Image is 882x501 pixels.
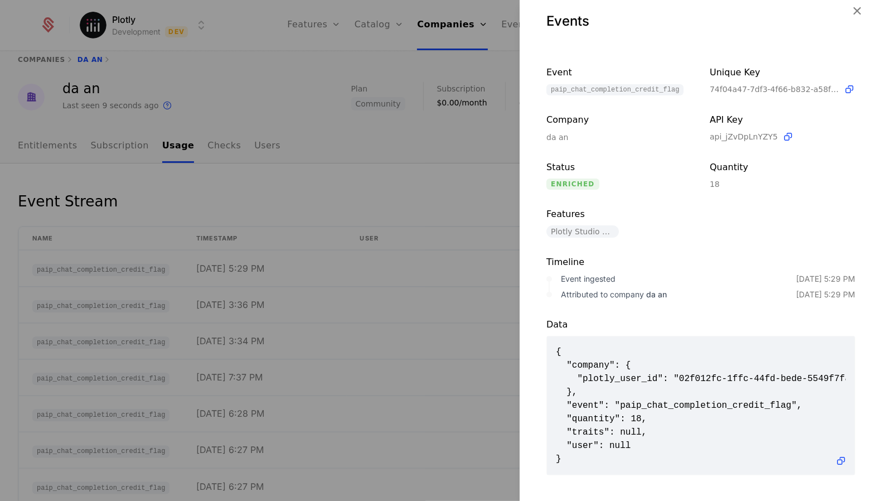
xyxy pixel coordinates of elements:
[546,179,599,190] span: enriched
[546,225,619,238] span: Plotly Studio usage
[710,84,839,95] span: 74f04a47-7df3-4f66-b832-a58f16fb0018
[546,208,692,221] div: Features
[710,113,855,127] div: API Key
[546,256,855,269] div: Timeline
[561,289,796,300] div: Attributed to company
[710,131,778,142] span: api_jZvDpLnYZY5
[710,179,855,190] div: 18
[556,345,846,466] span: { "company": { "plotly_user_id": "02f012fc-1ffc-44fd-bede-5549f7fad3e9" }, "event": "paip_chat_co...
[546,113,692,127] div: Company
[796,273,855,285] div: [DATE] 5:29 PM
[546,161,692,174] div: Status
[796,289,855,300] div: [DATE] 5:29 PM
[710,161,855,174] div: Quantity
[546,318,855,331] div: Data
[561,273,796,285] div: Event ingested
[710,66,855,79] div: Unique Key
[546,66,692,80] div: Event
[546,132,692,143] div: da an
[546,84,684,95] span: paip_chat_completion_credit_flag
[646,290,667,299] span: da an
[546,12,855,30] div: Events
